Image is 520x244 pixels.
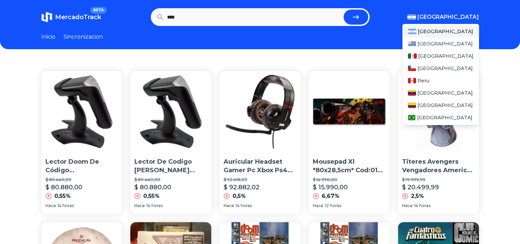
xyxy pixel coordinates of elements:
span: BETA [90,7,106,14]
a: Titeres Avengers Vengadores America Hulk Iron Man Dr. DoomTiteres Avengers Vengadores America Hul... [398,71,479,214]
img: Peru [408,78,416,83]
span: Hace [134,203,145,208]
img: Auricular Headset Gamer Pc Xbox Ps4 Ps3 Thrustmaster Doom [219,71,301,152]
span: 12 horas [325,203,341,208]
img: Mousepad Xl *80x28,5cm* Cod:010 - Doom [309,71,390,152]
a: Mousepad Xl *80x28,5cm* Cod:010 - DoomMousepad Xl *80x28,5cm* Cod:010 - Doom$ 14.990,00$ 15.990,0... [309,71,390,214]
span: Peru [417,77,429,84]
p: $ 14.990,00 [313,177,386,182]
img: Uruguay [408,41,416,46]
span: [GEOGRAPHIC_DATA] [417,114,472,121]
a: MercadoTrackBETA [41,12,101,23]
p: Titeres Avengers Vengadores America Hulk Iron Man Dr. Doom [402,158,475,175]
button: [GEOGRAPHIC_DATA] [407,13,479,21]
p: 6,67% [322,192,339,200]
p: $ 80.880,00 [45,182,82,192]
img: Lector De Codigo Barras Laser Mejor Que Argox Scanner Doom [130,71,211,152]
a: Lector Doom De Código De Barras Scanner Gtía Rbf6 UsbLector Doom De Código [PERSON_NAME] Scanner ... [41,71,122,214]
span: 14 horas [414,203,430,208]
a: Inicio [41,33,55,41]
p: $ 19.999,99 [402,177,475,182]
a: Sincronizacion [64,33,103,41]
p: $ 80.440,00 [134,177,207,182]
a: Venezuela[GEOGRAPHIC_DATA] [402,87,479,99]
a: Mexico[GEOGRAPHIC_DATA] [402,50,479,62]
span: Hace [313,203,323,208]
p: 0,5% [232,192,246,200]
p: $ 80.440,00 [45,177,118,182]
p: 0,55% [54,192,71,200]
span: 14 horas [146,203,163,208]
a: Argentina[GEOGRAPHIC_DATA] [402,25,479,38]
p: Auricular Headset Gamer Pc Xbox Ps4 Ps3 Thrustmaster Doom [224,158,296,175]
span: Hace [45,203,56,208]
img: MercadoTrack [41,12,52,23]
a: Brasil[GEOGRAPHIC_DATA] [402,111,479,124]
img: Brasil [408,115,416,120]
span: Hace [402,203,413,208]
span: [GEOGRAPHIC_DATA] [417,40,473,47]
img: Mexico [408,53,417,59]
span: [GEOGRAPHIC_DATA] [417,13,479,21]
span: [GEOGRAPHIC_DATA] [417,90,473,96]
p: Mousepad Xl *80x28,5cm* Cod:010 - Doom [313,158,386,175]
span: 14 horas [236,203,252,208]
img: Argentina [407,14,416,20]
a: Auricular Headset Gamer Pc Xbox Ps4 Ps3 Thrustmaster DoomAuricular Headset Gamer Pc Xbox Ps4 Ps3 ... [219,71,301,214]
p: $ 80.880,00 [134,182,171,192]
span: [GEOGRAPHIC_DATA] [418,53,474,59]
img: Colombia [408,103,416,108]
span: 14 horas [57,203,74,208]
img: Argentina [408,29,417,34]
img: Venezuela [408,90,416,96]
p: Lector Doom De Código [PERSON_NAME] Scanner Gtía Rbf6 Usb [45,158,118,175]
a: Colombia[GEOGRAPHIC_DATA] [402,99,479,111]
img: Chile [408,66,416,71]
p: 0,55% [143,192,160,200]
a: PeruPeru [402,74,479,87]
img: Titeres Avengers Vengadores America Hulk Iron Man Dr. Doom [398,71,479,152]
a: Chile[GEOGRAPHIC_DATA] [402,62,479,74]
p: $ 15.990,00 [313,182,348,192]
img: Lector Doom De Código De Barras Scanner Gtía Rbf6 Usb [41,71,122,152]
p: $ 92.418,02 [224,177,296,182]
p: Lector De Codigo [PERSON_NAME] Laser Mejor Que Argox Scanner Doom [134,158,207,175]
p: 2,5% [411,192,424,200]
span: [GEOGRAPHIC_DATA] [417,102,473,109]
span: MercadoTrack [55,13,101,21]
p: $ 20.499,99 [402,182,439,192]
span: Hace [224,203,234,208]
span: [GEOGRAPHIC_DATA] [417,65,473,72]
span: [GEOGRAPHIC_DATA] [418,28,473,35]
p: $ 92.882,02 [224,182,259,192]
a: Lector De Codigo Barras Laser Mejor Que Argox Scanner DoomLector De Codigo [PERSON_NAME] Laser Me... [130,71,211,214]
a: Uruguay[GEOGRAPHIC_DATA] [402,38,479,50]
